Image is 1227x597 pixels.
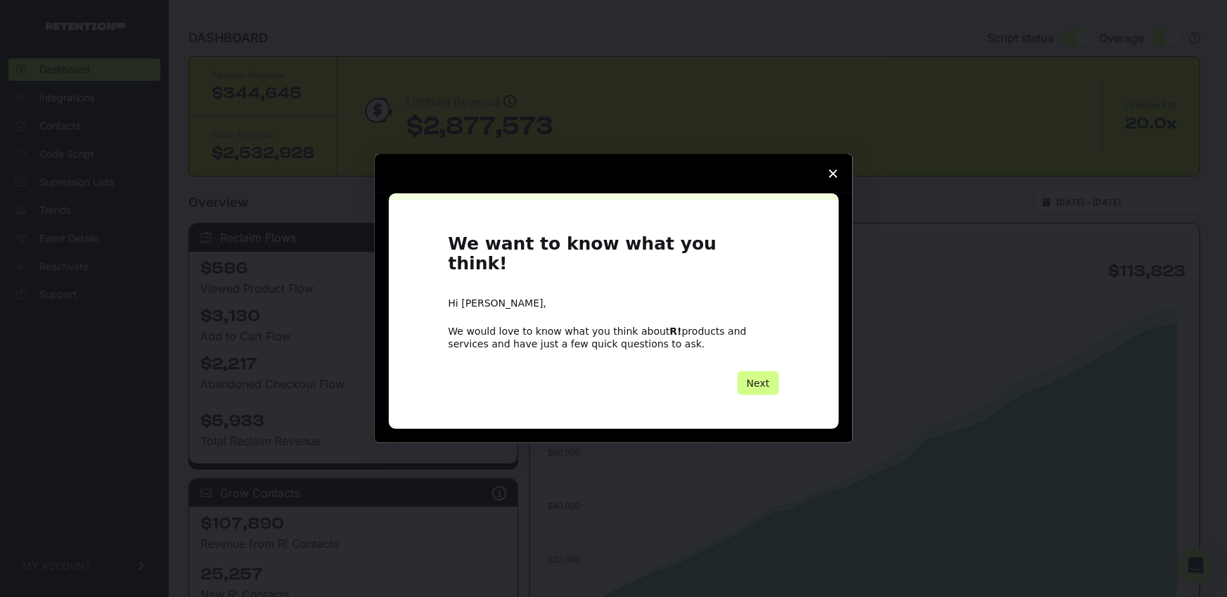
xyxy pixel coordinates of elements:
[449,325,779,350] div: We would love to know what you think about products and services and have just a few quick questi...
[738,371,779,395] button: Next
[814,154,853,193] span: Close survey
[449,297,779,311] div: Hi [PERSON_NAME],
[449,234,779,283] h1: We want to know what you think!
[670,326,682,337] b: R!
